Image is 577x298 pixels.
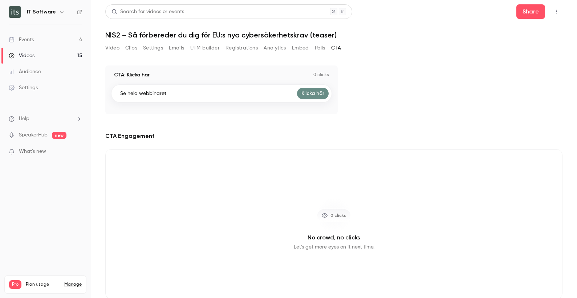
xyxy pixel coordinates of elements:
p: Se hela webbinaret [120,90,166,97]
div: Audience [9,68,41,75]
button: Share [516,4,545,19]
p: 0 clicks [313,72,329,78]
p: CTA Engagement [105,132,155,140]
a: Klicka här [297,88,329,99]
span: Pro [9,280,21,289]
span: What's new [19,148,46,155]
h6: IT Software [27,8,56,16]
span: Help [19,115,29,123]
div: Search for videos or events [111,8,184,16]
p: No crowd, no clicks [308,233,360,242]
button: Settings [143,42,163,54]
iframe: Noticeable Trigger [73,148,82,155]
div: Events [9,36,34,43]
button: Polls [315,42,325,54]
button: UTM builder [190,42,220,54]
img: IT Software [9,6,21,18]
li: help-dropdown-opener [9,115,82,123]
button: Analytics [264,42,286,54]
span: new [52,132,66,139]
h1: NIS2 – Så förbereder du dig för EU:s nya cybersäkerhetskrav (teaser) [105,31,562,39]
span: Plan usage [26,282,60,287]
span: 0 clicks [330,212,346,219]
button: Embed [292,42,309,54]
a: Manage [64,282,82,287]
button: Clips [125,42,137,54]
button: Registrations [225,42,258,54]
button: Emails [169,42,184,54]
button: Video [105,42,119,54]
a: SpeakerHub [19,131,48,139]
button: Top Bar Actions [551,6,562,17]
button: CTA [331,42,341,54]
div: Settings [9,84,38,91]
p: Let's get more eyes on it next time. [294,243,374,251]
p: CTA: Klicka här [114,71,150,79]
div: Videos [9,52,34,59]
